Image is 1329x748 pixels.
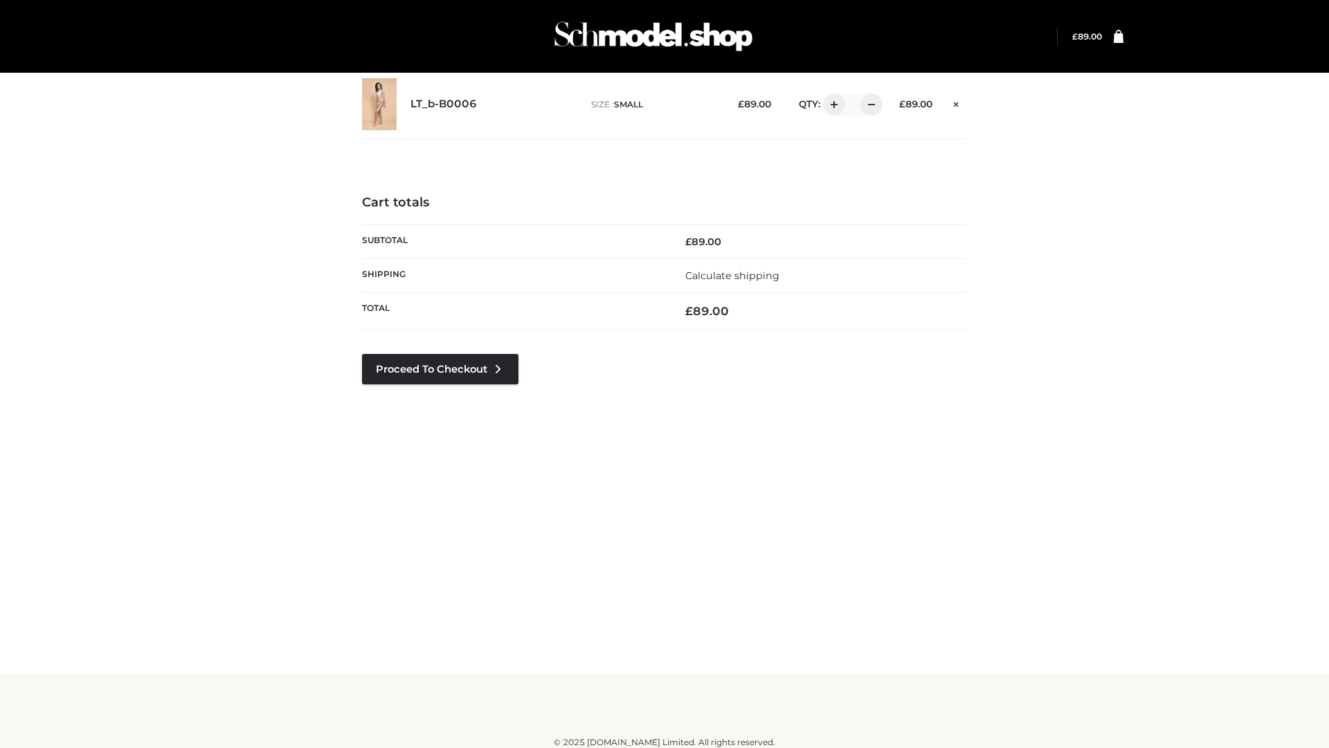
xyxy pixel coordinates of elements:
h4: Cart totals [362,195,967,211]
a: Calculate shipping [685,269,779,282]
a: Remove this item [946,93,967,112]
bdi: 89.00 [685,304,729,318]
span: £ [685,304,693,318]
bdi: 89.00 [1072,31,1102,42]
th: Shipping [362,258,664,292]
span: £ [738,98,744,109]
bdi: 89.00 [738,98,771,109]
span: £ [685,235,691,248]
img: Schmodel Admin 964 [550,9,757,64]
a: LT_b-B0006 [410,98,477,111]
bdi: 89.00 [899,98,932,109]
p: size : [591,98,716,111]
a: £89.00 [1072,31,1102,42]
bdi: 89.00 [685,235,721,248]
span: £ [1072,31,1078,42]
th: Total [362,293,664,330]
th: Subtotal [362,224,664,258]
span: SMALL [614,99,643,109]
a: Proceed to Checkout [362,354,518,384]
div: QTY: [785,93,878,116]
span: £ [899,98,905,109]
